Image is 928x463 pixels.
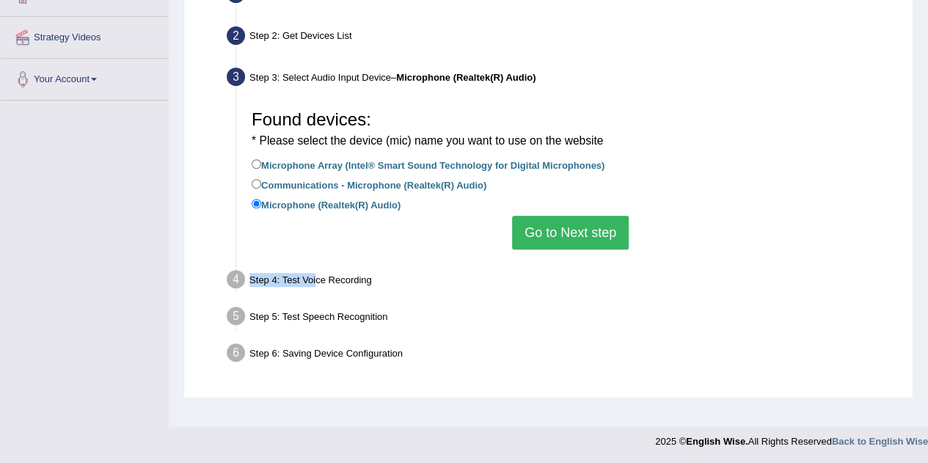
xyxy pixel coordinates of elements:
[220,63,906,95] div: Step 3: Select Audio Input Device
[832,436,928,447] a: Back to English Wise
[220,22,906,54] div: Step 2: Get Devices List
[252,176,486,192] label: Communications - Microphone (Realtek(R) Audio)
[391,72,536,83] span: –
[1,17,168,54] a: Strategy Videos
[252,179,261,189] input: Communications - Microphone (Realtek(R) Audio)
[252,159,261,169] input: Microphone Array (Intel® Smart Sound Technology for Digital Microphones)
[252,110,889,149] h3: Found devices:
[686,436,748,447] strong: English Wise.
[655,427,928,448] div: 2025 © All Rights Reserved
[252,134,603,147] small: * Please select the device (mic) name you want to use on the website
[220,339,906,371] div: Step 6: Saving Device Configuration
[252,199,261,208] input: Microphone (Realtek(R) Audio)
[220,302,906,335] div: Step 5: Test Speech Recognition
[512,216,629,249] button: Go to Next step
[396,72,536,83] b: Microphone (Realtek(R) Audio)
[252,196,401,212] label: Microphone (Realtek(R) Audio)
[220,266,906,298] div: Step 4: Test Voice Recording
[252,156,604,172] label: Microphone Array (Intel® Smart Sound Technology for Digital Microphones)
[1,59,168,95] a: Your Account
